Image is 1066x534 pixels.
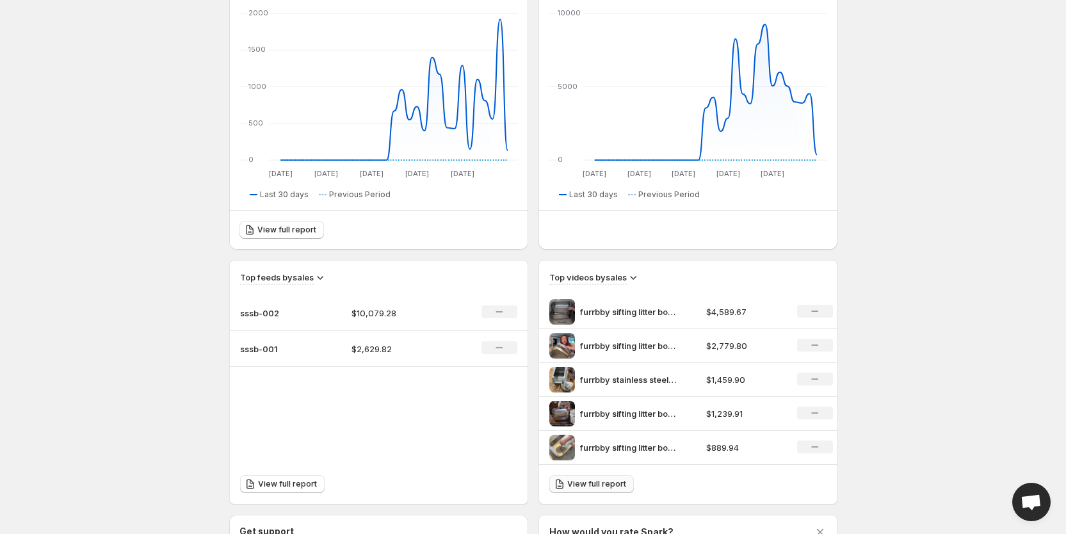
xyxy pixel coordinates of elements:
[706,407,782,420] p: $1,239.91
[248,8,268,17] text: 2000
[359,169,383,178] text: [DATE]
[1012,483,1051,521] a: Open chat
[329,190,391,200] span: Previous Period
[580,305,676,318] p: furrbby sifting litter box for regular clumping litter-7
[638,190,700,200] span: Previous Period
[549,401,575,426] img: furrbby sifting litter box for regular clumping litter-5
[706,373,782,386] p: $1,459.90
[240,343,304,355] p: sssb-001
[706,305,782,318] p: $4,589.67
[248,155,254,164] text: 0
[450,169,474,178] text: [DATE]
[248,82,266,91] text: 1000
[351,307,442,320] p: $10,079.28
[580,441,676,454] p: furrbby sifting litter box for regular clumping litter-4
[583,169,606,178] text: [DATE]
[248,45,266,54] text: 1500
[580,339,676,352] p: furrbby sifting litter box for regular clumping litter-6
[567,479,626,489] span: View full report
[240,307,304,320] p: sssb-002
[706,441,782,454] p: $889.94
[405,169,428,178] text: [DATE]
[569,190,618,200] span: Last 30 days
[627,169,650,178] text: [DATE]
[549,435,575,460] img: furrbby sifting litter box for regular clumping litter-4
[558,8,581,17] text: 10000
[672,169,695,178] text: [DATE]
[248,118,263,127] text: 500
[580,407,676,420] p: furrbby sifting litter box for regular clumping litter-5
[549,367,575,392] img: furrbby stainless steel sifting litter box for pine pellets 2
[558,155,563,164] text: 0
[761,169,784,178] text: [DATE]
[260,190,309,200] span: Last 30 days
[580,373,676,386] p: furrbby stainless steel sifting litter box for pine pellets 2
[716,169,739,178] text: [DATE]
[549,475,634,493] a: View full report
[706,339,782,352] p: $2,779.80
[558,82,577,91] text: 5000
[549,271,627,284] h3: Top videos by sales
[257,225,316,235] span: View full report
[240,475,325,493] a: View full report
[239,221,324,239] a: View full report
[268,169,292,178] text: [DATE]
[240,271,314,284] h3: Top feeds by sales
[314,169,337,178] text: [DATE]
[549,299,575,325] img: furrbby sifting litter box for regular clumping litter-7
[351,343,442,355] p: $2,629.82
[549,333,575,359] img: furrbby sifting litter box for regular clumping litter-6
[258,479,317,489] span: View full report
